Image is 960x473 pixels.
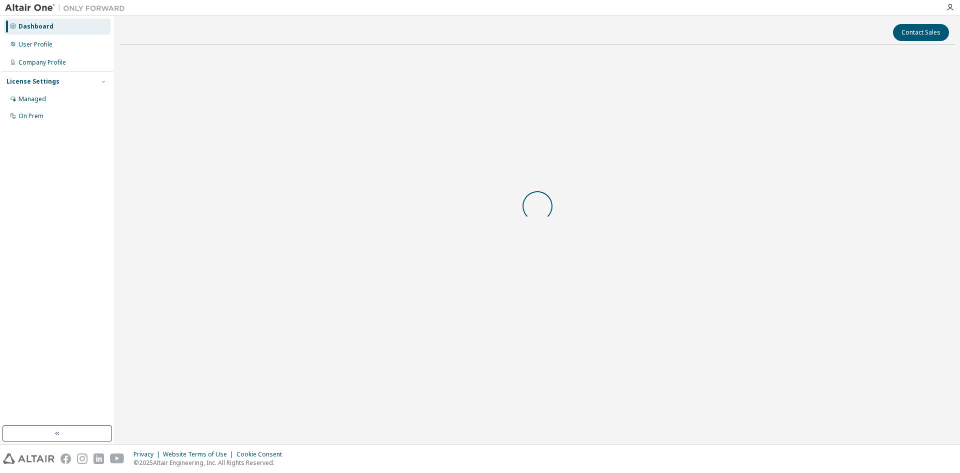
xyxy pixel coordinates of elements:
img: altair_logo.svg [3,453,54,464]
div: License Settings [6,78,59,86]
img: Altair One [5,3,130,13]
div: Website Terms of Use [163,450,236,458]
div: Cookie Consent [236,450,288,458]
img: linkedin.svg [93,453,104,464]
div: Privacy [133,450,163,458]
img: youtube.svg [110,453,124,464]
div: User Profile [18,41,52,49]
div: Managed [18,95,46,103]
img: instagram.svg [77,453,87,464]
img: facebook.svg [60,453,71,464]
div: Dashboard [18,23,53,31]
div: On Prem [18,112,43,120]
button: Contact Sales [893,24,949,41]
div: Company Profile [18,59,66,67]
p: © 2025 Altair Engineering, Inc. All Rights Reserved. [133,458,288,467]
